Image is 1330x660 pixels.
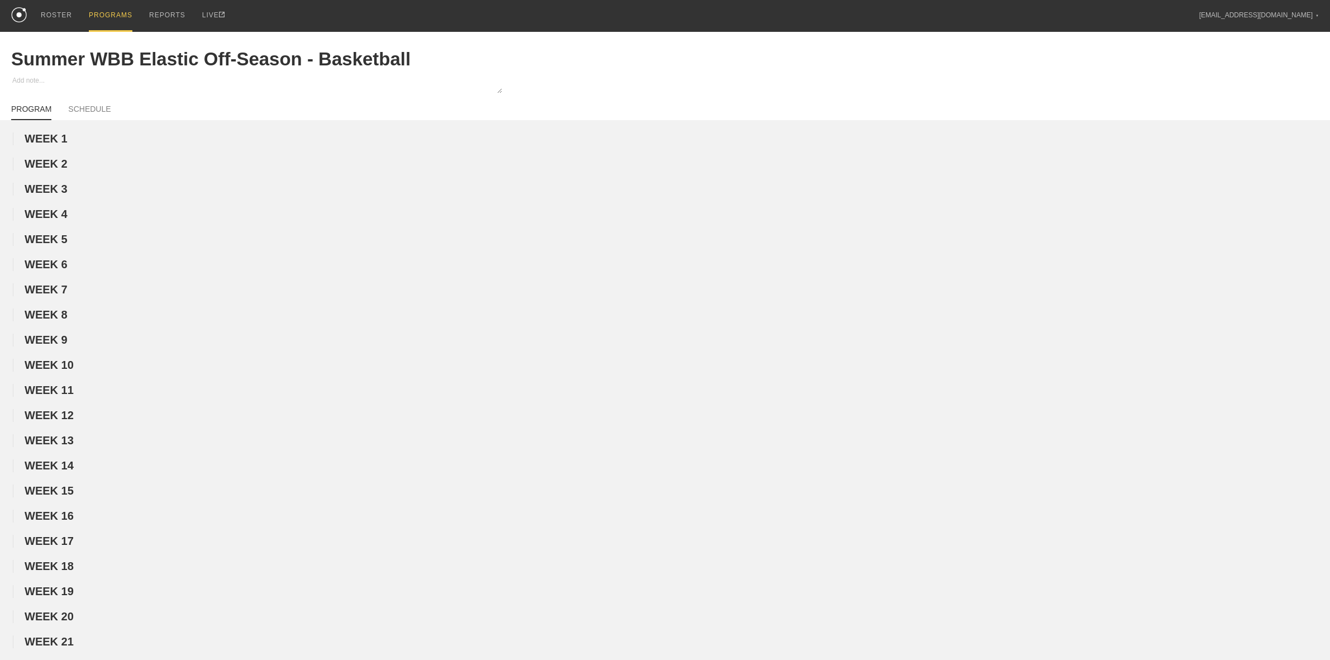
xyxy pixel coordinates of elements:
[25,434,74,447] span: WEEK 13
[25,258,68,270] span: WEEK 6
[25,334,68,346] span: WEEK 9
[25,459,74,472] span: WEEK 14
[25,485,74,497] span: WEEK 15
[25,158,68,170] span: WEEK 2
[25,208,68,220] span: WEEK 4
[25,535,74,547] span: WEEK 17
[25,233,68,245] span: WEEK 5
[1274,606,1330,660] iframe: Chat Widget
[68,105,111,119] a: SCHEDULE
[25,585,74,597] span: WEEK 19
[25,183,68,195] span: WEEK 3
[25,308,68,321] span: WEEK 8
[25,283,68,296] span: WEEK 7
[11,7,27,22] img: logo
[25,359,74,371] span: WEEK 10
[25,560,74,572] span: WEEK 18
[25,510,74,522] span: WEEK 16
[1315,12,1319,19] div: ▼
[25,409,74,421] span: WEEK 12
[25,384,74,396] span: WEEK 11
[11,105,51,120] a: PROGRAM
[25,132,68,145] span: WEEK 1
[25,635,74,648] span: WEEK 21
[25,610,74,623] span: WEEK 20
